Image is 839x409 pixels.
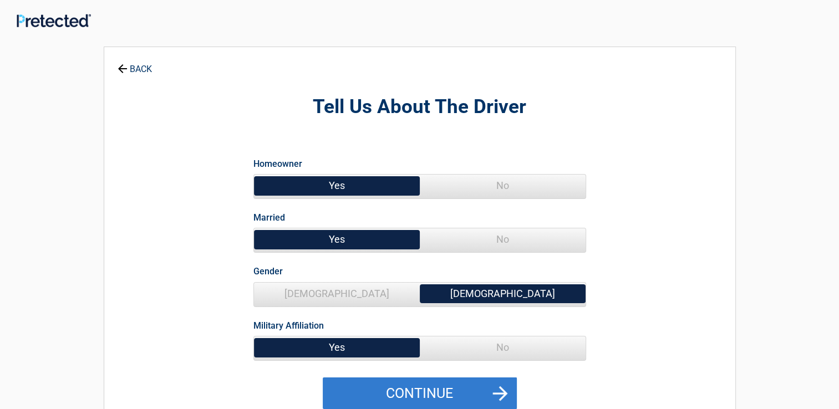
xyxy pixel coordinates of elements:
label: Married [253,210,285,225]
label: Gender [253,264,283,279]
span: No [420,228,586,250]
span: Yes [254,228,420,250]
span: Yes [254,175,420,197]
span: [DEMOGRAPHIC_DATA] [420,283,586,305]
label: Military Affiliation [253,318,324,333]
span: No [420,175,586,197]
a: BACK [115,54,154,74]
h2: Tell Us About The Driver [165,94,674,120]
span: [DEMOGRAPHIC_DATA] [254,283,420,305]
span: No [420,336,586,359]
img: Main Logo [17,14,91,27]
label: Homeowner [253,156,302,171]
span: Yes [254,336,420,359]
